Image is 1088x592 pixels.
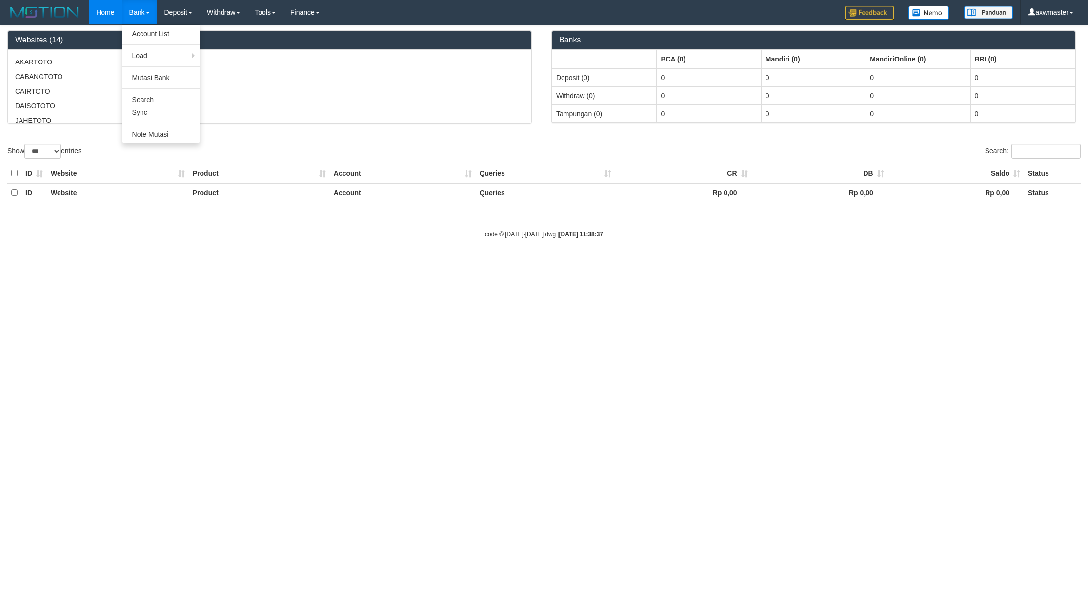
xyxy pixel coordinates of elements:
[888,164,1024,183] th: Saldo
[866,86,970,104] td: 0
[657,104,761,122] td: 0
[15,72,524,82] p: CABANGTOTO
[1024,164,1081,183] th: Status
[21,183,47,202] th: ID
[15,86,524,96] p: CAIRTOTO
[189,164,330,183] th: Product
[845,6,894,20] img: Feedback.jpg
[761,86,866,104] td: 0
[552,50,657,68] th: Group: activate to sort column ascending
[657,86,761,104] td: 0
[908,6,949,20] img: Button%20Memo.svg
[15,57,524,67] p: AKARTOTO
[1011,144,1081,159] input: Search:
[330,164,476,183] th: Account
[761,50,866,68] th: Group: activate to sort column ascending
[866,50,970,68] th: Group: activate to sort column ascending
[964,6,1013,19] img: panduan.png
[122,93,200,106] a: Search
[559,231,603,238] strong: [DATE] 11:38:37
[657,68,761,87] td: 0
[122,49,200,62] a: Load
[552,68,657,87] td: Deposit (0)
[761,68,866,87] td: 0
[559,36,1068,44] h3: Banks
[970,86,1075,104] td: 0
[657,50,761,68] th: Group: activate to sort column ascending
[552,86,657,104] td: Withdraw (0)
[7,144,81,159] label: Show entries
[24,144,61,159] select: Showentries
[615,164,751,183] th: CR
[485,231,603,238] small: code © [DATE]-[DATE] dwg |
[985,144,1081,159] label: Search:
[21,164,47,183] th: ID
[1024,183,1081,202] th: Status
[866,68,970,87] td: 0
[330,183,476,202] th: Account
[189,183,330,202] th: Product
[122,128,200,141] a: Note Mutasi
[122,71,200,84] a: Mutasi Bank
[970,68,1075,87] td: 0
[615,183,751,202] th: Rp 0,00
[552,104,657,122] td: Tampungan (0)
[15,116,524,125] p: JAHETOTO
[970,50,1075,68] th: Group: activate to sort column ascending
[866,104,970,122] td: 0
[122,27,200,40] a: Account List
[7,5,81,20] img: MOTION_logo.png
[752,183,888,202] th: Rp 0,00
[47,164,189,183] th: Website
[888,183,1024,202] th: Rp 0,00
[752,164,888,183] th: DB
[122,106,200,119] a: Sync
[476,164,616,183] th: Queries
[970,104,1075,122] td: 0
[47,183,189,202] th: Website
[761,104,866,122] td: 0
[15,36,524,44] h3: Websites (14)
[476,183,616,202] th: Queries
[15,101,524,111] p: DAISOTOTO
